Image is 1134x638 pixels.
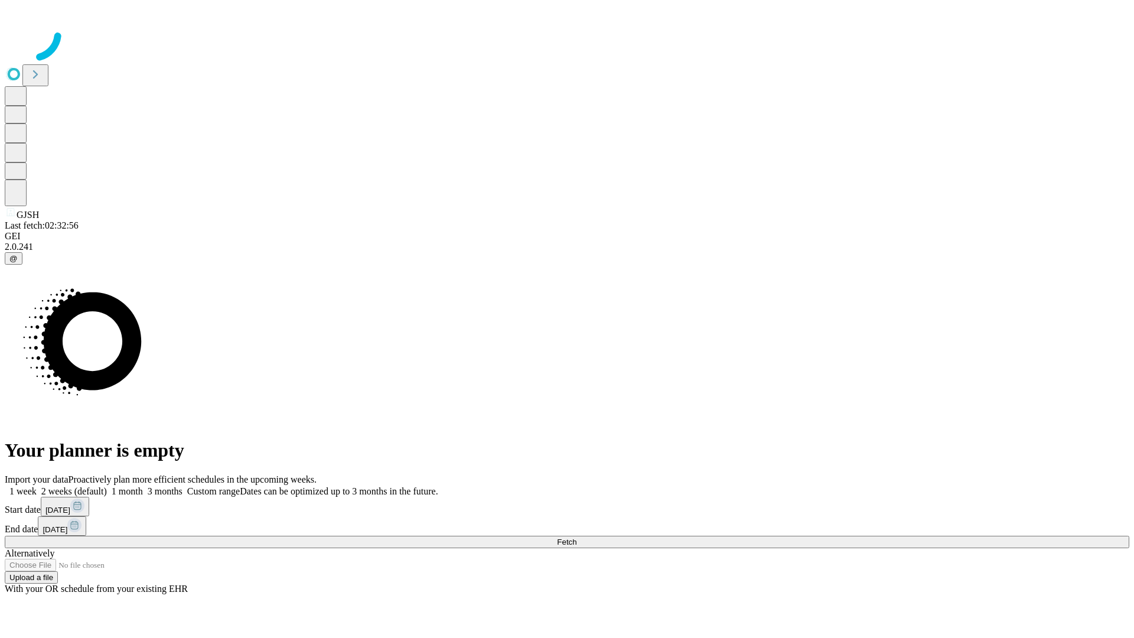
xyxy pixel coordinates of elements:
[5,440,1129,461] h1: Your planner is empty
[5,242,1129,252] div: 2.0.241
[5,536,1129,548] button: Fetch
[45,506,70,515] span: [DATE]
[112,486,143,496] span: 1 month
[557,538,576,546] span: Fetch
[17,210,39,220] span: GJSH
[5,584,188,594] span: With your OR schedule from your existing EHR
[240,486,438,496] span: Dates can be optimized up to 3 months in the future.
[148,486,183,496] span: 3 months
[5,497,1129,516] div: Start date
[187,486,240,496] span: Custom range
[5,474,69,484] span: Import your data
[43,525,67,534] span: [DATE]
[5,231,1129,242] div: GEI
[41,497,89,516] button: [DATE]
[5,571,58,584] button: Upload a file
[9,486,37,496] span: 1 week
[5,252,22,265] button: @
[41,486,107,496] span: 2 weeks (default)
[5,516,1129,536] div: End date
[9,254,18,263] span: @
[69,474,317,484] span: Proactively plan more efficient schedules in the upcoming weeks.
[5,548,54,558] span: Alternatively
[38,516,86,536] button: [DATE]
[5,220,79,230] span: Last fetch: 02:32:56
